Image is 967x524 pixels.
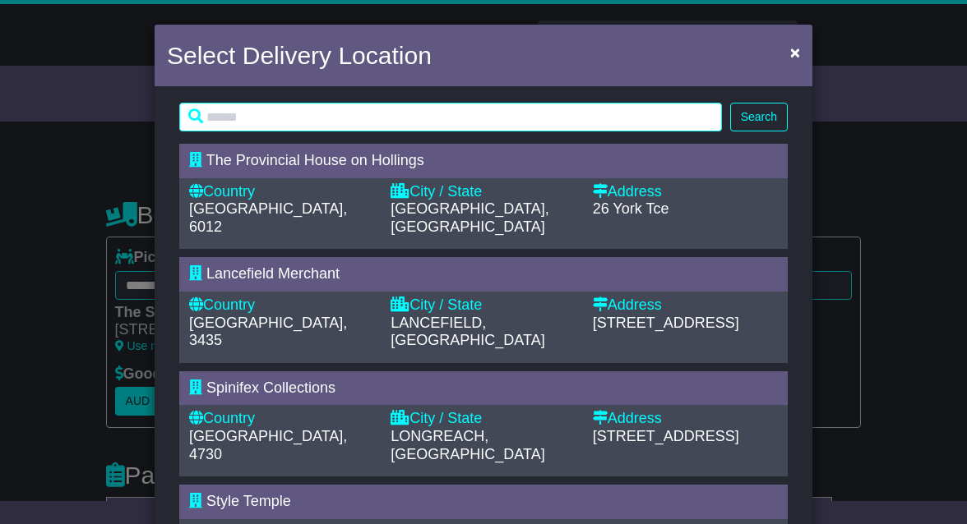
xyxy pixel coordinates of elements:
[782,35,808,69] button: Close
[189,296,374,315] div: Country
[593,410,778,428] div: Address
[206,265,340,282] span: Lancefield Merchant
[593,296,778,315] div: Address
[206,493,291,509] span: Style Temple
[593,183,778,201] div: Address
[593,428,739,444] span: [STREET_ADDRESS]
[391,428,544,462] span: LONGREACH, [GEOGRAPHIC_DATA]
[593,200,669,217] span: 26 York Tce
[206,152,424,168] span: The Provincial House on Hollings
[167,37,432,74] h4: Select Delivery Location
[391,410,576,428] div: City / State
[189,183,374,201] div: Country
[730,103,788,131] button: Search
[206,379,335,396] span: Spinifex Collections
[189,410,374,428] div: Country
[391,200,548,235] span: [GEOGRAPHIC_DATA], [GEOGRAPHIC_DATA]
[391,296,576,315] div: City / State
[189,200,347,235] span: [GEOGRAPHIC_DATA], 6012
[391,315,544,349] span: LANCEFIELD, [GEOGRAPHIC_DATA]
[593,315,739,331] span: [STREET_ADDRESS]
[391,183,576,201] div: City / State
[790,43,800,62] span: ×
[189,315,347,349] span: [GEOGRAPHIC_DATA], 3435
[189,428,347,462] span: [GEOGRAPHIC_DATA], 4730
